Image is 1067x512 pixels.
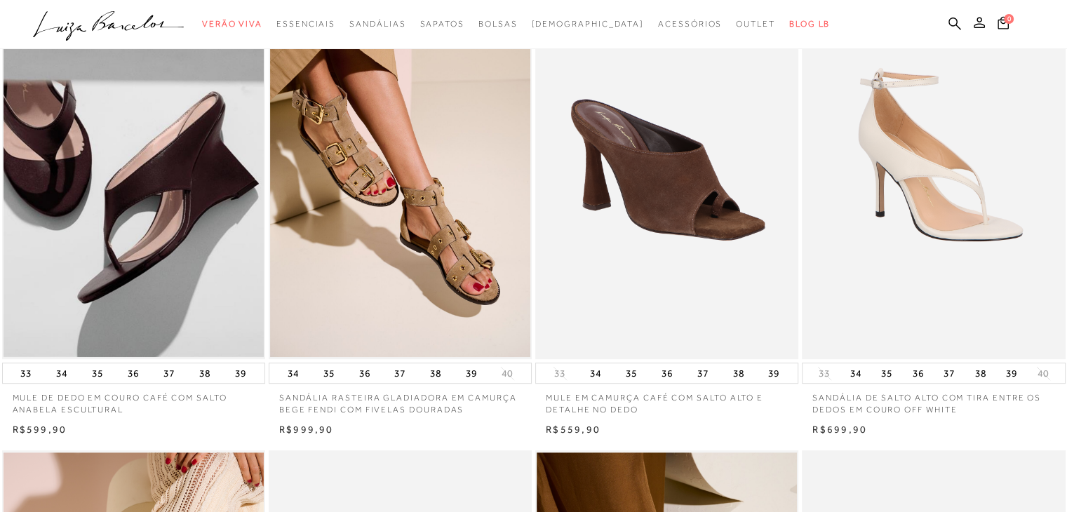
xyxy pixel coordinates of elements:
[478,11,518,37] a: categoryNavScreenReaderText
[16,363,36,383] button: 33
[531,11,644,37] a: noSubCategoriesText
[939,363,959,383] button: 37
[1002,363,1021,383] button: 39
[789,11,830,37] a: BLOG LB
[52,363,72,383] button: 34
[420,11,464,37] a: categoryNavScreenReaderText
[279,424,334,435] span: R$999,90
[497,367,517,380] button: 40
[283,363,303,383] button: 34
[802,384,1065,416] a: SANDÁLIA DE SALTO ALTO COM TIRA ENTRE OS DEDOS EM COURO OFF WHITE
[535,384,798,416] a: MULE EM CAMURÇA CAFÉ COM SALTO ALTO E DETALHE NO DEDO
[814,367,834,380] button: 33
[420,19,464,29] span: Sapatos
[550,367,570,380] button: 33
[390,363,410,383] button: 37
[269,384,532,416] a: SANDÁLIA RASTEIRA GLADIADORA EM CAMURÇA BEGE FENDI COM FIVELAS DOURADAS
[546,424,600,435] span: R$559,90
[88,363,107,383] button: 35
[195,363,215,383] button: 38
[736,19,775,29] span: Outlet
[658,19,722,29] span: Acessórios
[622,363,641,383] button: 35
[319,363,339,383] button: 35
[349,19,405,29] span: Sandálias
[276,19,335,29] span: Essenciais
[123,363,143,383] button: 36
[1004,14,1014,24] span: 0
[993,15,1013,34] button: 0
[764,363,784,383] button: 39
[531,19,644,29] span: [DEMOGRAPHIC_DATA]
[349,11,405,37] a: categoryNavScreenReaderText
[789,19,830,29] span: BLOG LB
[426,363,445,383] button: 38
[586,363,605,383] button: 34
[657,363,677,383] button: 36
[462,363,481,383] button: 39
[658,11,722,37] a: categoryNavScreenReaderText
[877,363,897,383] button: 35
[354,363,374,383] button: 36
[478,19,518,29] span: Bolsas
[846,363,866,383] button: 34
[2,384,265,416] a: MULE DE DEDO EM COURO CAFÉ COM SALTO ANABELA ESCULTURAL
[971,363,991,383] button: 38
[202,19,262,29] span: Verão Viva
[812,424,867,435] span: R$699,90
[231,363,250,383] button: 39
[159,363,179,383] button: 37
[13,424,67,435] span: R$599,90
[908,363,928,383] button: 36
[736,11,775,37] a: categoryNavScreenReaderText
[1033,367,1053,380] button: 40
[202,11,262,37] a: categoryNavScreenReaderText
[728,363,748,383] button: 38
[693,363,713,383] button: 37
[276,11,335,37] a: categoryNavScreenReaderText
